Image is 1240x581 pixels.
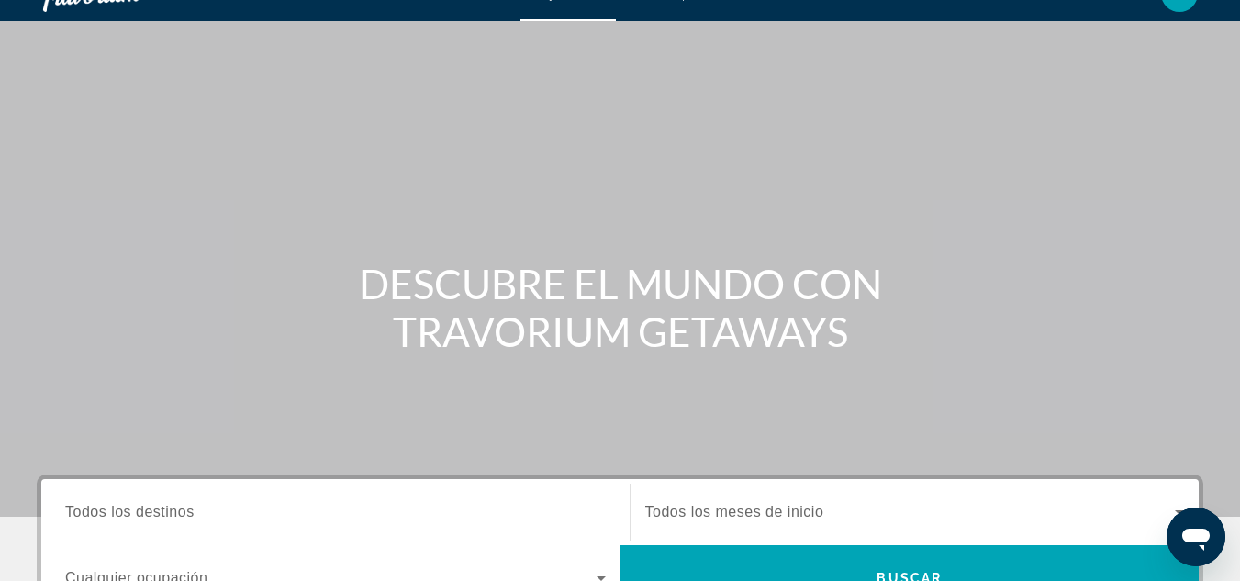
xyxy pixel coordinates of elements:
[645,504,824,520] font: Todos los meses de inicio
[65,504,195,520] font: Todos los destinos
[1167,508,1225,566] iframe: Botón para iniciar la ventana de mensajería
[359,260,882,355] font: DESCUBRE EL MUNDO CON TRAVORIUM GETAWAYS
